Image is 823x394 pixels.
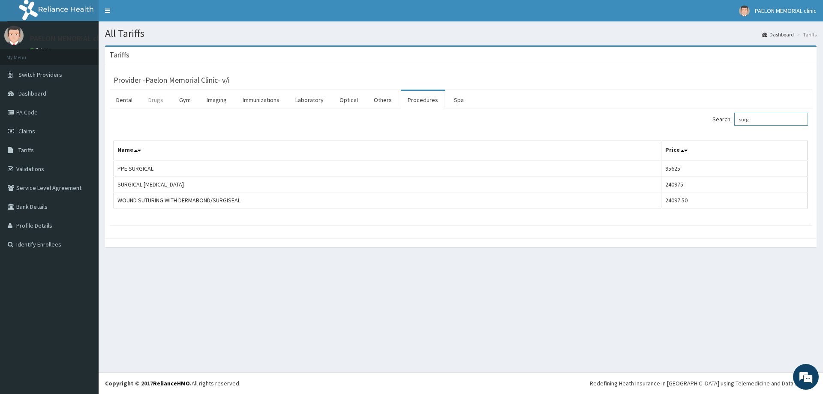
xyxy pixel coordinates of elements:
[795,31,817,38] li: Tariffs
[45,48,144,59] div: Chat with us now
[30,35,111,42] p: PAELON MEMORIAL clinic
[367,91,399,109] a: Others
[762,31,794,38] a: Dashboard
[105,379,192,387] strong: Copyright © 2017 .
[18,146,34,154] span: Tariffs
[114,76,230,84] h3: Provider - Paelon Memorial Clinic- v/i
[447,91,471,109] a: Spa
[50,108,118,195] span: We're online!
[662,160,808,177] td: 95625
[662,177,808,192] td: 240975
[4,26,24,45] img: User Image
[401,91,445,109] a: Procedures
[105,28,817,39] h1: All Tariffs
[99,372,823,394] footer: All rights reserved.
[662,192,808,208] td: 24097.50
[18,71,62,78] span: Switch Providers
[16,43,35,64] img: d_794563401_company_1708531726252_794563401
[18,90,46,97] span: Dashboard
[114,177,662,192] td: SURGICAL [MEDICAL_DATA]
[200,91,234,109] a: Imaging
[755,7,817,15] span: PAELON MEMORIAL clinic
[141,91,170,109] a: Drugs
[109,51,129,59] h3: Tariffs
[114,160,662,177] td: PPE SURGICAL
[114,192,662,208] td: WOUND SUTURING WITH DERMABOND/SURGISEAL
[288,91,330,109] a: Laboratory
[141,4,161,25] div: Minimize live chat window
[739,6,750,16] img: User Image
[30,47,51,53] a: Online
[333,91,365,109] a: Optical
[734,113,808,126] input: Search:
[109,91,139,109] a: Dental
[712,113,808,126] label: Search:
[662,141,808,161] th: Price
[172,91,198,109] a: Gym
[236,91,286,109] a: Immunizations
[153,379,190,387] a: RelianceHMO
[18,127,35,135] span: Claims
[4,234,163,264] textarea: Type your message and hit 'Enter'
[114,141,662,161] th: Name
[590,379,817,388] div: Redefining Heath Insurance in [GEOGRAPHIC_DATA] using Telemedicine and Data Science!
